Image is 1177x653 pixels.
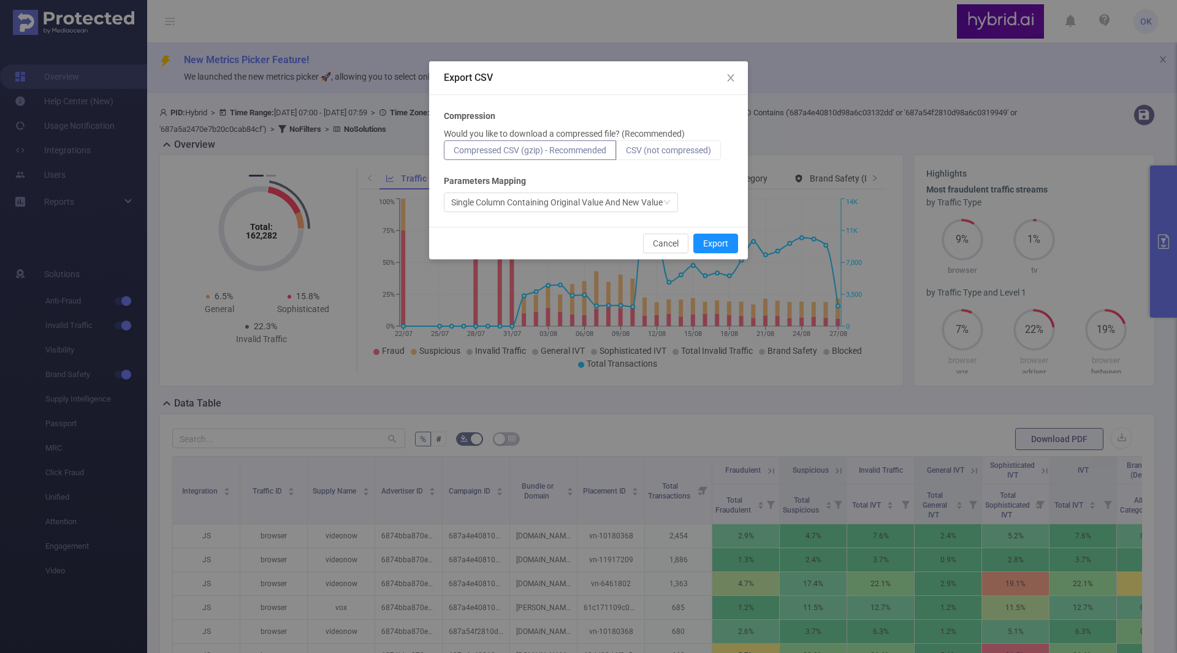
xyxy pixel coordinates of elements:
i: icon: close [726,73,736,83]
b: Parameters Mapping [444,175,526,188]
div: Single Column Containing Original Value And New Value [451,193,663,212]
div: Export CSV [444,71,733,85]
span: CSV (not compressed) [626,145,711,155]
button: Export [693,234,738,253]
p: Would you like to download a compressed file? (Recommended) [444,128,685,140]
span: Compressed CSV (gzip) - Recommended [454,145,606,155]
b: Compression [444,110,495,123]
button: Cancel [643,234,688,253]
button: Close [714,61,748,96]
i: icon: down [663,199,671,207]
